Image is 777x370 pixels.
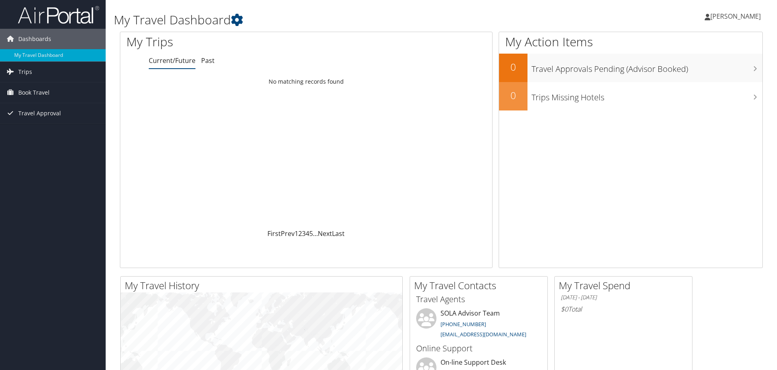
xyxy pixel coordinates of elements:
[18,5,99,24] img: airportal-logo.png
[532,88,762,103] h3: Trips Missing Hotels
[114,11,551,28] h1: My Travel Dashboard
[416,294,541,305] h3: Travel Agents
[499,33,762,50] h1: My Action Items
[125,279,402,292] h2: My Travel History
[302,229,306,238] a: 3
[149,56,195,65] a: Current/Future
[561,305,686,314] h6: Total
[499,89,527,102] h2: 0
[318,229,332,238] a: Next
[18,29,51,49] span: Dashboards
[295,229,298,238] a: 1
[18,62,32,82] span: Trips
[201,56,215,65] a: Past
[332,229,345,238] a: Last
[412,308,545,342] li: SOLA Advisor Team
[416,343,541,354] h3: Online Support
[281,229,295,238] a: Prev
[441,331,526,338] a: [EMAIL_ADDRESS][DOMAIN_NAME]
[298,229,302,238] a: 2
[532,59,762,75] h3: Travel Approvals Pending (Advisor Booked)
[120,74,492,89] td: No matching records found
[705,4,769,28] a: [PERSON_NAME]
[499,82,762,110] a: 0Trips Missing Hotels
[499,54,762,82] a: 0Travel Approvals Pending (Advisor Booked)
[561,294,686,301] h6: [DATE] - [DATE]
[306,229,309,238] a: 4
[309,229,313,238] a: 5
[414,279,547,292] h2: My Travel Contacts
[267,229,281,238] a: First
[559,279,692,292] h2: My Travel Spend
[710,12,761,21] span: [PERSON_NAME]
[499,60,527,74] h2: 0
[441,320,486,328] a: [PHONE_NUMBER]
[313,229,318,238] span: …
[18,82,50,103] span: Book Travel
[126,33,331,50] h1: My Trips
[18,103,61,123] span: Travel Approval
[561,305,568,314] span: $0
